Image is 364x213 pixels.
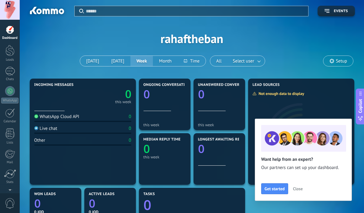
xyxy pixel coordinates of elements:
img: WhatsApp Cloud API [34,114,38,118]
span: Events [334,9,348,13]
text: 0 [198,141,204,156]
div: 0 [129,137,131,143]
span: Our partners can set up your dashboard. [261,165,345,171]
button: [DATE] [80,56,105,66]
div: Mail [1,161,19,164]
img: Live chat [34,126,38,130]
button: Close [290,184,305,193]
a: 0 [89,195,131,211]
text: 0 [143,141,150,156]
div: WhatsApp Cloud API [34,114,79,120]
button: Events [318,6,355,16]
div: this week [198,123,241,127]
div: Calendar [1,120,19,123]
div: Dashboard [1,36,19,40]
div: Lists [1,141,19,145]
text: 0 [34,195,41,211]
span: Median reply time [143,137,181,142]
div: 0 [129,126,131,131]
button: [DATE] [105,56,130,66]
div: this week [143,155,186,159]
text: 0 [125,86,131,101]
span: Ongoing conversations [143,83,193,87]
div: Live chat [34,126,57,131]
div: Stats [1,180,19,184]
div: this week [143,123,186,127]
button: All [210,56,228,66]
span: Get started [265,187,285,191]
h2: Want help from an expert? [261,157,345,162]
div: Other [34,137,45,143]
div: this week [115,100,131,103]
span: Incoming messages [34,83,74,87]
text: 0 [198,86,204,102]
span: Lead Sources [253,83,280,87]
span: Select user [231,57,255,65]
button: Select user [227,56,265,66]
span: Won leads [34,192,56,196]
div: Not enough data to display [252,91,308,96]
text: 0 [143,86,150,102]
button: Get started [261,183,288,194]
span: Active leads [89,192,115,196]
button: Week [130,56,153,66]
span: Setup [336,59,347,64]
div: WhatsApp [1,98,19,103]
a: 0 [34,195,77,211]
span: Close [293,187,303,191]
button: Month [153,56,177,66]
span: Copilot [357,99,363,113]
div: Leads [1,58,19,62]
text: 0 [89,195,95,211]
div: Chats [1,77,19,81]
span: Tasks [143,192,155,196]
a: 0 [83,86,131,101]
span: Unanswered conversations [198,83,255,87]
div: 0 [129,114,131,120]
span: Longest awaiting reply [198,137,246,142]
button: Time [178,56,206,66]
